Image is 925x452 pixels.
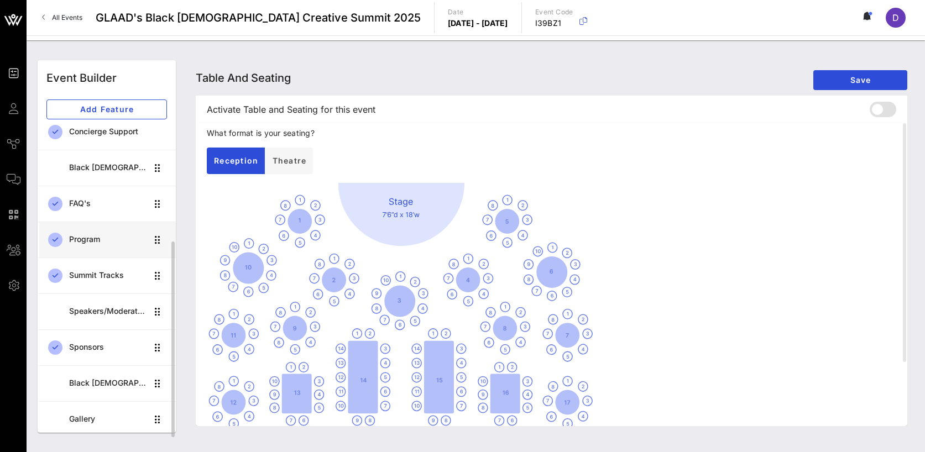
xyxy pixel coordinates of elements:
span: Reception [213,156,258,165]
div: D [886,8,906,28]
p: What format is your seating? [207,128,896,139]
button: Add Feature [46,99,167,119]
a: Speakers/Moderators [38,293,176,329]
div: Concierge Support [69,127,167,136]
span: Table and Seating [196,71,291,85]
p: I39BZ1 [535,18,573,29]
button: Save [813,70,907,90]
a: Black [DEMOGRAPHIC_DATA] Creative Summit CoHort [38,365,176,401]
span: Save [822,75,898,85]
a: Program [38,222,176,257]
span: GLAAD's Black [DEMOGRAPHIC_DATA] Creative Summit 2025 [96,9,421,26]
a: Sponsors [38,329,176,365]
div: Summit Tracks [69,271,147,280]
button: Theatre [265,148,313,174]
a: FAQ's [38,186,176,222]
button: Reception [207,148,265,174]
div: Black [DEMOGRAPHIC_DATA] Creative Summit 2025 [69,163,147,172]
div: Sponsors [69,343,147,352]
span: D [892,12,899,23]
div: Gallery [69,414,147,424]
a: Concierge Support [38,114,176,150]
span: Activate Table and Seating for this event [207,103,375,116]
a: Summit Tracks [38,257,176,293]
div: Program [69,235,147,244]
a: Black [DEMOGRAPHIC_DATA] Creative Summit 2025 [38,150,176,186]
span: Add Feature [56,104,158,114]
span: All Events [52,13,82,22]
div: Speakers/Moderators [69,307,147,316]
p: [DATE] - [DATE] [448,18,508,29]
div: Black [DEMOGRAPHIC_DATA] Creative Summit CoHort [69,379,147,388]
a: All Events [35,9,89,27]
a: Gallery [38,401,176,437]
p: Date [448,7,508,18]
span: Theatre [271,156,306,165]
p: Event Code [535,7,573,18]
div: FAQ's [69,199,147,208]
div: Event Builder [46,70,117,86]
